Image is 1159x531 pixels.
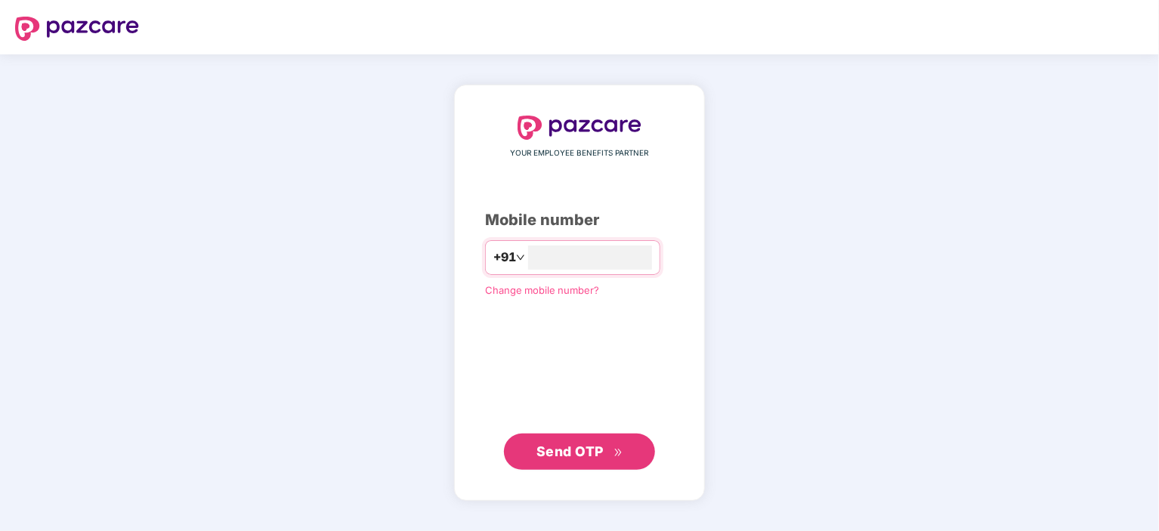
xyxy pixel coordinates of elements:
[516,253,525,262] span: down
[15,17,139,41] img: logo
[511,147,649,159] span: YOUR EMPLOYEE BENEFITS PARTNER
[504,434,655,470] button: Send OTPdouble-right
[518,116,641,140] img: logo
[485,284,599,296] a: Change mobile number?
[493,248,516,267] span: +91
[613,448,623,458] span: double-right
[536,443,604,459] span: Send OTP
[485,208,674,232] div: Mobile number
